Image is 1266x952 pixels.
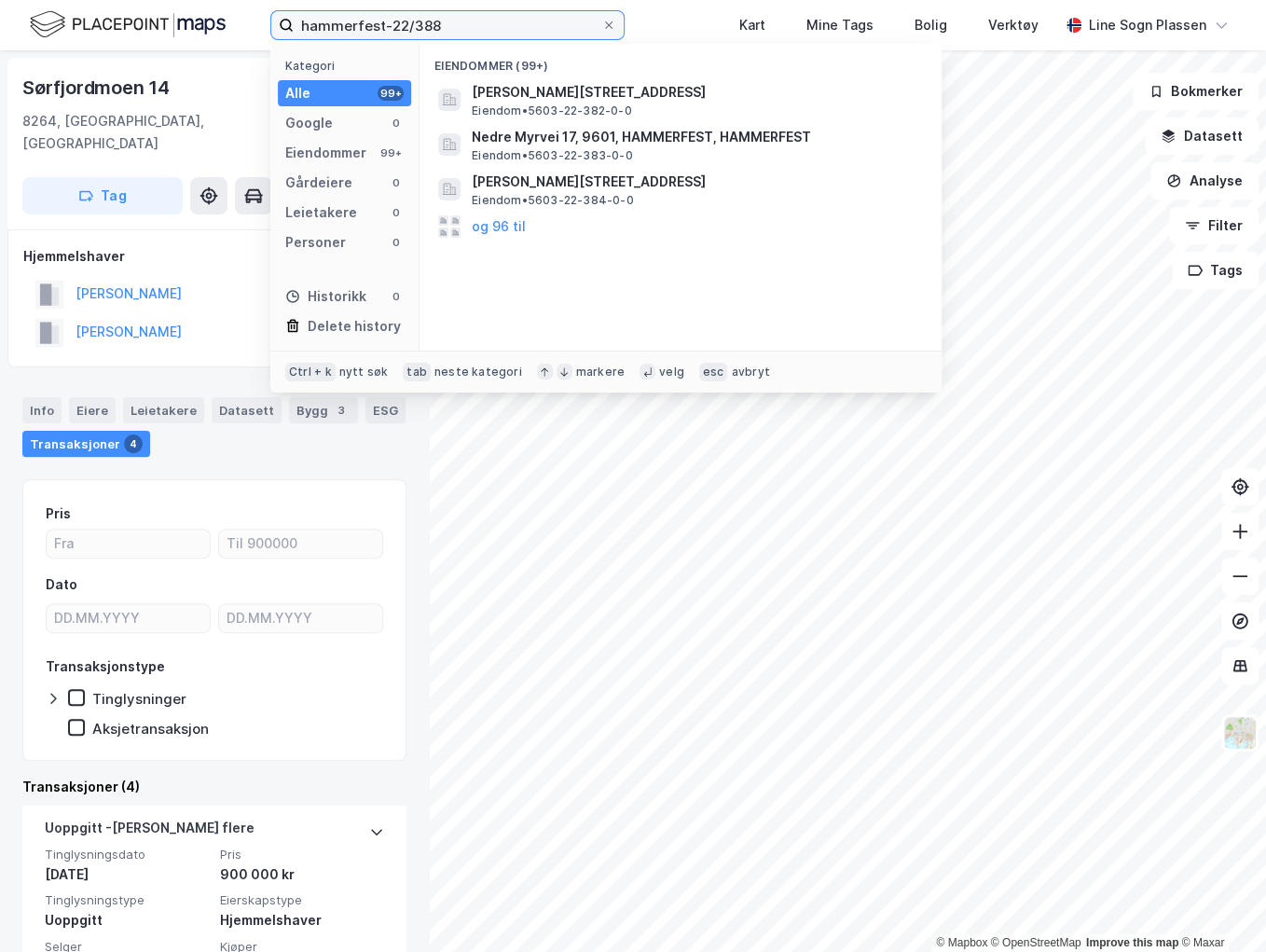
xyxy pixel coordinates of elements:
div: esc [699,363,728,381]
img: Z [1222,715,1258,751]
button: Filter [1169,207,1259,244]
div: Uoppgitt [45,909,209,931]
div: Aksjetransaksjon [92,720,209,738]
div: Line Sogn Plassen [1089,14,1206,36]
div: [DATE] [45,863,209,886]
div: Tinglysninger [92,690,186,708]
a: Improve this map [1086,936,1178,949]
div: Uoppgitt - [PERSON_NAME] flere [45,817,255,847]
div: markere [576,365,625,379]
span: Pris [220,847,384,862]
div: velg [659,365,684,379]
iframe: Chat Widget [1173,862,1266,952]
div: Leietakere [123,397,204,423]
div: 0 [389,235,404,250]
div: Hjemmelshaver [23,245,406,268]
div: 99+ [378,145,404,160]
div: 900 000 kr [220,863,384,886]
div: Alle [285,82,310,104]
input: Til 900000 [219,530,382,558]
input: DD.MM.YYYY [219,604,382,632]
span: Nedre Myrvei 17, 9601, HAMMERFEST, HAMMERFEST [472,126,919,148]
div: Kontrollprogram for chat [1173,862,1266,952]
div: Delete history [308,315,401,338]
div: Eiendommer (99+) [420,44,942,77]
div: nytt søk [339,365,389,379]
div: Eiere [69,397,116,423]
input: Søk på adresse, matrikkel, gårdeiere, leietakere eller personer [294,11,601,39]
input: DD.MM.YYYY [47,604,210,632]
a: Mapbox [936,936,987,949]
div: ESG [365,397,406,423]
div: Bolig [915,14,947,36]
div: Bygg [289,397,358,423]
div: avbryt [731,365,769,379]
button: Tags [1172,252,1259,289]
img: logo.f888ab2527a4732fd821a326f86c7f29.svg [30,8,226,41]
a: OpenStreetMap [991,936,1081,949]
div: Pris [46,503,71,525]
div: 99+ [378,86,404,101]
button: og 96 til [472,215,526,238]
div: Sørfjordmoen 14 [22,73,173,103]
div: Info [22,397,62,423]
div: neste kategori [434,365,522,379]
span: [PERSON_NAME][STREET_ADDRESS] [472,81,919,103]
button: Bokmerker [1133,73,1259,110]
div: tab [403,363,431,381]
div: Datasett [212,397,282,423]
div: Historikk [285,285,366,308]
span: [PERSON_NAME][STREET_ADDRESS] [472,171,919,193]
button: Tag [22,177,183,214]
button: Analyse [1150,162,1259,200]
div: Google [285,112,333,134]
div: Hjemmelshaver [220,909,384,931]
span: Tinglysningstype [45,892,209,908]
div: Leietakere [285,201,357,224]
div: 8264, [GEOGRAPHIC_DATA], [GEOGRAPHIC_DATA] [22,110,326,155]
div: Verktøy [988,14,1039,36]
div: 0 [389,205,404,220]
div: Mine Tags [806,14,874,36]
div: Kart [739,14,765,36]
span: Eiendom • 5603-22-383-0-0 [472,148,633,163]
div: 0 [389,116,404,131]
div: Dato [46,573,77,596]
div: 3 [332,401,351,420]
div: Transaksjoner (4) [22,776,406,798]
span: Tinglysningsdato [45,847,209,862]
div: Ctrl + k [285,363,336,381]
div: Gårdeiere [285,172,352,194]
button: Datasett [1145,117,1259,155]
input: Fra [47,530,210,558]
div: Transaksjoner [22,431,150,457]
span: Eiendom • 5603-22-382-0-0 [472,103,632,118]
div: Kategori [285,59,411,73]
div: 0 [389,175,404,190]
div: 0 [389,289,404,304]
div: 4 [124,435,143,453]
span: Eierskapstype [220,892,384,908]
div: Personer [285,231,346,254]
div: Eiendommer [285,142,366,164]
span: Eiendom • 5603-22-384-0-0 [472,193,634,208]
div: Transaksjonstype [46,655,165,678]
